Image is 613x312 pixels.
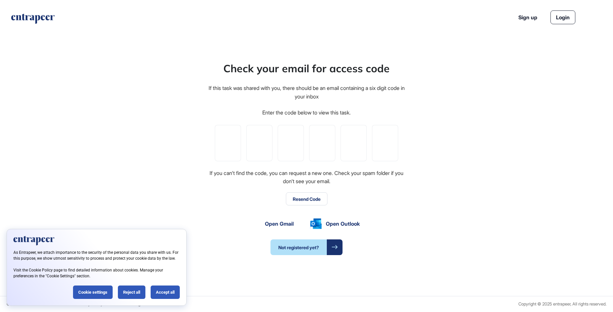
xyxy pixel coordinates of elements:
[550,10,575,24] a: Login
[265,220,294,228] span: Open Gmail
[223,61,390,76] div: Check your email for access code
[262,109,351,117] div: Enter the code below to view this task.
[270,239,343,255] a: Not registered yet?
[270,239,327,255] span: Not registered yet?
[10,14,55,26] a: entrapeer-logo
[310,218,360,229] a: Open Outlook
[518,13,537,21] a: Sign up
[253,220,294,228] a: Open Gmail
[7,302,66,306] a: Commercial Terms & Conditions
[326,220,360,228] span: Open Outlook
[286,192,327,205] button: Resend Code
[208,84,405,101] div: If this task was shared with you, there should be an email containing a six digit code in your inbox
[518,302,606,306] div: Copyright © 2025 entrapeer, All rights reserved.
[208,169,405,186] div: If you can't find the code, you can request a new one. Check your spam folder if you don't see yo...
